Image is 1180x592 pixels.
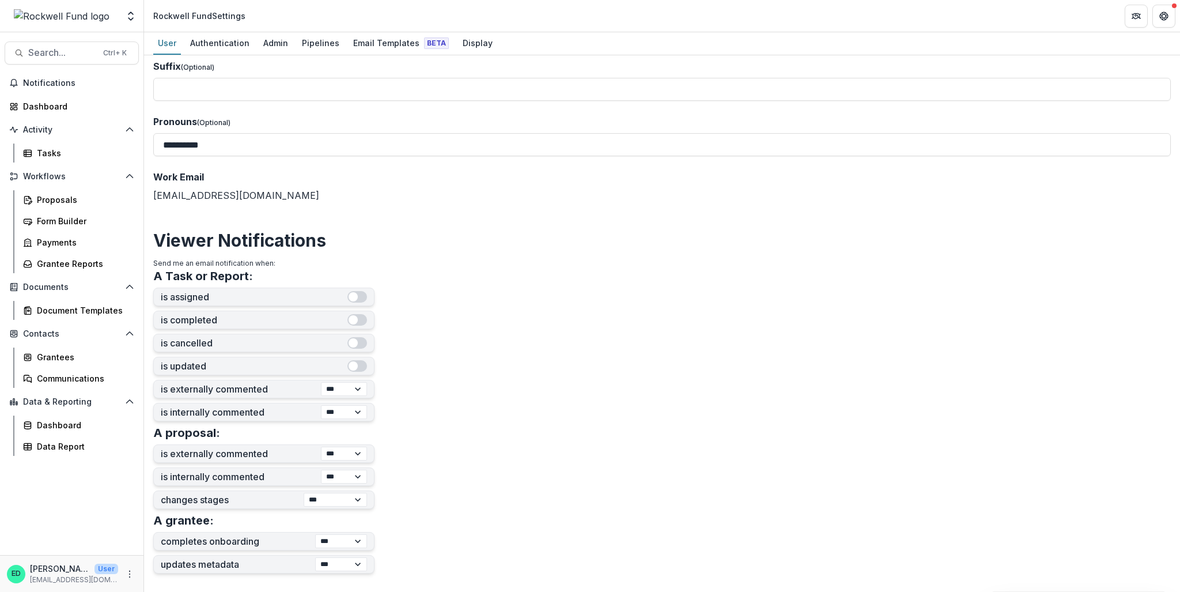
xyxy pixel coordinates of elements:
span: Documents [23,282,120,292]
button: Open Contacts [5,325,139,343]
button: Open entity switcher [123,5,139,28]
a: Grantees [18,348,139,367]
a: Authentication [186,32,254,55]
span: Notifications [23,78,134,88]
img: Rockwell Fund logo [14,9,109,23]
span: Data & Reporting [23,397,120,407]
div: User [153,35,181,51]
a: Proposals [18,190,139,209]
label: is cancelled [161,338,347,349]
a: Dashboard [18,416,139,435]
a: Tasks [18,144,139,163]
div: Email Templates [349,35,453,51]
span: Work Email [153,171,204,183]
nav: breadcrumb [149,7,250,24]
a: Dashboard [5,97,139,116]
a: Payments [18,233,139,252]
div: Display [458,35,497,51]
span: Suffix [153,61,181,72]
button: More [123,567,137,581]
div: Pipelines [297,35,344,51]
label: is externally commented [161,448,321,459]
a: Admin [259,32,293,55]
label: completes onboarding [161,536,315,547]
span: Workflows [23,172,120,182]
a: Grantee Reports [18,254,139,273]
div: Admin [259,35,293,51]
div: Communications [37,372,130,384]
span: (Optional) [197,118,230,127]
a: Document Templates [18,301,139,320]
div: Proposals [37,194,130,206]
span: Activity [23,125,120,135]
div: Ctrl + K [101,47,129,59]
button: Open Workflows [5,167,139,186]
a: User [153,32,181,55]
button: Search... [5,42,139,65]
div: Dashboard [37,419,130,431]
button: Get Help [1152,5,1175,28]
a: Data Report [18,437,139,456]
span: Send me an email notification when: [153,259,275,267]
label: is internally commented [161,407,321,418]
span: Search... [28,47,96,58]
a: Pipelines [297,32,344,55]
button: Open Data & Reporting [5,393,139,411]
div: Data Report [37,440,130,453]
label: is assigned [161,292,347,303]
button: Open Documents [5,278,139,296]
p: [PERSON_NAME] [30,563,90,575]
h2: Viewer Notifications [153,230,1171,251]
button: Notifications [5,74,139,92]
h3: A Task or Report: [153,269,253,283]
a: Form Builder [18,212,139,231]
label: changes stages [161,495,304,506]
p: [EMAIL_ADDRESS][DOMAIN_NAME] [30,575,118,585]
label: is updated [161,361,347,372]
div: Grantees [37,351,130,363]
h3: A proposal: [153,426,220,440]
span: Beta [424,37,449,49]
label: is completed [161,315,347,326]
label: is externally commented [161,384,321,395]
a: Communications [18,369,139,388]
div: Authentication [186,35,254,51]
label: updates metadata [161,559,315,570]
div: Document Templates [37,304,130,316]
div: Form Builder [37,215,130,227]
div: Grantee Reports [37,258,130,270]
button: Open Activity [5,120,139,139]
div: Payments [37,236,130,248]
span: (Optional) [181,63,214,71]
div: Tasks [37,147,130,159]
span: Pronouns [153,116,197,127]
label: is internally commented [161,472,321,482]
h3: A grantee: [153,514,214,527]
div: Dashboard [23,100,130,112]
button: Partners [1125,5,1148,28]
a: Email Templates Beta [349,32,453,55]
a: Display [458,32,497,55]
span: Contacts [23,329,120,339]
div: [EMAIL_ADDRESS][DOMAIN_NAME] [153,170,1171,202]
div: Estevan D. Delgado [12,570,21,578]
p: User [94,564,118,574]
div: Rockwell Fund Settings [153,10,245,22]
